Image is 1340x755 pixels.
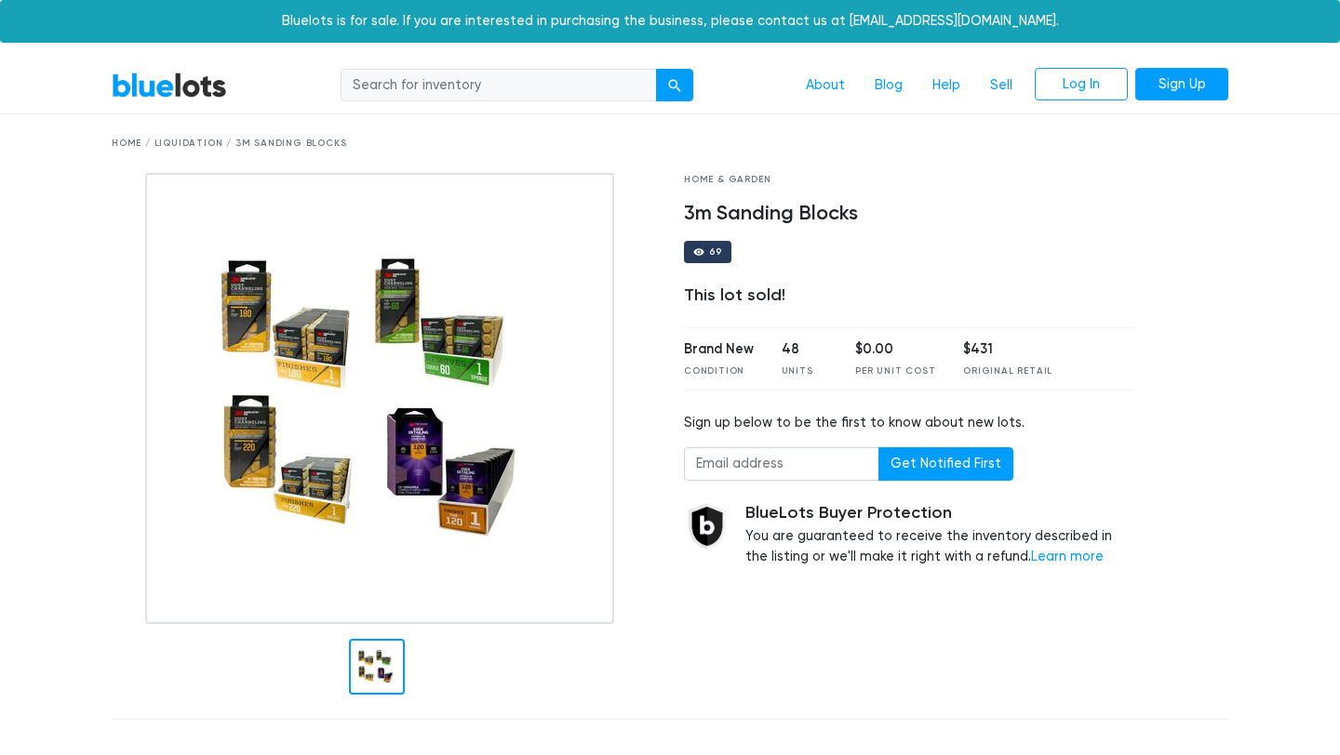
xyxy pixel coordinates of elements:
div: Original Retail [963,364,1052,378]
div: Sign up below to be the first to know about new lots. [684,413,1133,433]
a: Sell [975,68,1027,103]
h5: BlueLots Buyer Protection [745,503,1133,523]
div: $0.00 [855,339,935,360]
div: Home / Liquidation / 3m Sanding Blocks [112,137,1228,151]
div: $431 [963,339,1052,360]
input: Email address [684,447,879,481]
h4: 3m Sanding Blocks [684,202,1133,226]
a: Sign Up [1135,68,1228,101]
img: c0d1a06e-ff3f-4af7-87a7-7ebd430031d1-1717680100.jpg [145,173,614,624]
div: Brand New [684,339,754,360]
div: This lot sold! [684,285,1133,306]
div: 69 [709,247,722,257]
div: You are guaranteed to receive the inventory described in the listing or we'll make it right with ... [745,503,1133,567]
a: Log In [1035,68,1128,101]
a: BlueLots [112,72,227,99]
button: Get Notified First [878,447,1013,481]
div: Condition [684,364,754,378]
div: Units [782,364,828,378]
a: Blog [860,68,918,103]
a: Learn more [1031,549,1104,564]
div: Home & Garden [684,173,1133,187]
a: About [791,68,860,103]
div: Per Unit Cost [855,364,935,378]
img: buyer_protection_shield-3b65640a83011c7d3ede35a8e5a80bfdfaa6a97447f0071c1475b91a4b0b3d01.png [684,503,730,550]
a: Help [918,68,975,103]
div: 48 [782,339,828,360]
input: Search for inventory [341,69,657,102]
